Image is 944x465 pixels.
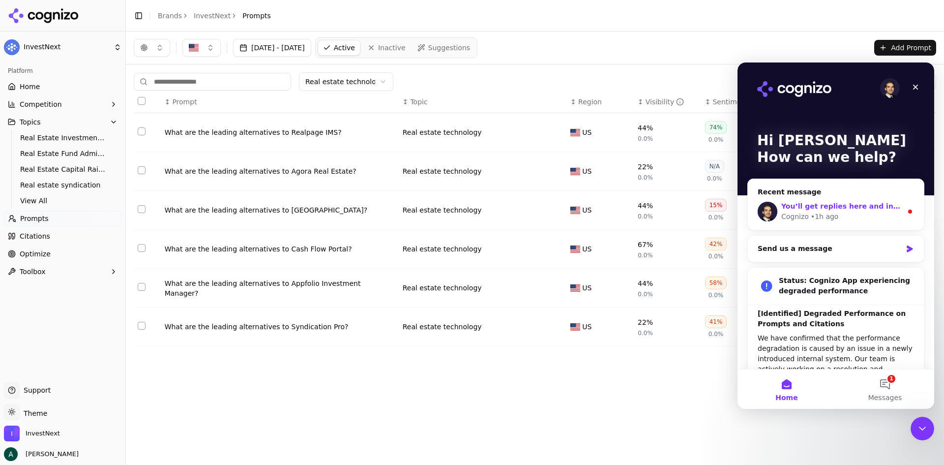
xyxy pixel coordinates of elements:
[582,244,591,254] span: US
[44,140,564,148] span: You’ll get replies here and in your email: ✉️ [PERSON_NAME][EMAIL_ADDRESS][DOMAIN_NAME] Our usual...
[638,329,653,337] span: 0.0%
[165,279,395,298] a: What are the leading alternatives to Appfolio Investment Manager?
[334,43,355,53] span: Active
[4,246,121,262] a: Optimize
[638,213,653,220] span: 0.0%
[911,417,934,440] iframe: Intercom live chat
[570,323,580,331] img: US flag
[638,97,697,107] div: ↕Visibility
[582,205,591,215] span: US
[582,166,591,176] span: US
[638,279,653,288] div: 44%
[403,322,482,332] a: Real estate technology
[26,429,60,438] span: InvestNext
[874,40,936,56] button: Add Prompt
[22,450,79,459] span: [PERSON_NAME]
[4,63,121,79] div: Platform
[570,246,580,253] img: US flag
[638,123,653,133] div: 44%
[707,175,722,183] span: 0.0%
[20,231,50,241] span: Citations
[705,315,727,328] div: 41%
[20,249,51,259] span: Optimize
[705,277,727,289] div: 58%
[20,180,106,190] span: Real estate syndication
[4,96,121,112] button: Competition
[403,127,482,137] a: Real estate technology
[138,244,146,252] button: Select row 4
[708,136,724,144] span: 0.0%
[582,127,591,137] span: US
[705,97,759,107] div: ↕Sentiment
[165,322,395,332] div: What are the leading alternatives to Syndication Pro?
[578,97,602,107] span: Region
[20,196,106,206] span: View All
[638,317,653,327] div: 22%
[712,97,758,107] div: Sentiment
[20,214,49,223] span: Prompts
[566,91,634,113] th: Region
[20,247,168,265] b: [Identified] Degraded Performance on Prompts and Citations
[403,283,482,293] a: Real estate technology
[41,213,177,234] div: Status: Cognizo App experiencing degraded performance
[194,11,231,21] a: InvestNext
[708,291,724,299] span: 0.0%
[165,166,395,176] div: What are the leading alternatives to Agora Real Estate?
[399,91,567,113] th: Topic
[403,166,482,176] a: Real estate technology
[428,43,471,53] span: Suggestions
[638,251,653,259] span: 0.0%
[4,228,121,244] a: Citations
[24,43,110,52] span: InvestNext
[570,97,630,107] div: ↕Region
[73,149,101,159] div: • 1h ago
[189,43,199,53] img: US
[165,244,395,254] a: What are the leading alternatives to Cash Flow Portal?
[20,133,106,143] span: Real Estate Investment Management Software
[138,322,146,330] button: Select row 6
[708,330,724,338] span: 0.0%
[158,12,182,20] a: Brands
[165,205,395,215] a: What are the leading alternatives to [GEOGRAPHIC_DATA]?
[570,168,580,175] img: US flag
[638,240,653,249] div: 67%
[705,160,724,173] div: N/A
[138,283,146,291] button: Select row 5
[138,127,146,135] button: Select row 1
[20,267,46,277] span: Toolbox
[20,271,177,333] div: We have confirmed that the performance degradation is caused by an issue in a newly introduced in...
[38,332,60,339] span: Home
[403,205,482,215] a: Real estate technology
[705,199,727,212] div: 15%
[20,385,51,395] span: Support
[242,11,271,21] span: Prompts
[20,82,40,92] span: Home
[20,117,41,127] span: Topics
[20,181,164,191] div: Send us a message
[98,307,197,346] button: Messages
[158,11,271,21] nav: breadcrumb
[138,166,146,174] button: Select row 2
[403,244,482,254] a: Real estate technology
[165,97,395,107] div: ↕Prompt
[44,149,71,159] div: Cognizo
[20,164,106,174] span: Real Estate Capital Raising Software
[138,205,146,213] button: Select row 3
[318,40,360,56] a: Active
[582,283,591,293] span: US
[134,91,936,346] div: Data table
[638,162,653,172] div: 22%
[638,174,653,182] span: 0.0%
[4,39,20,55] img: InvestNext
